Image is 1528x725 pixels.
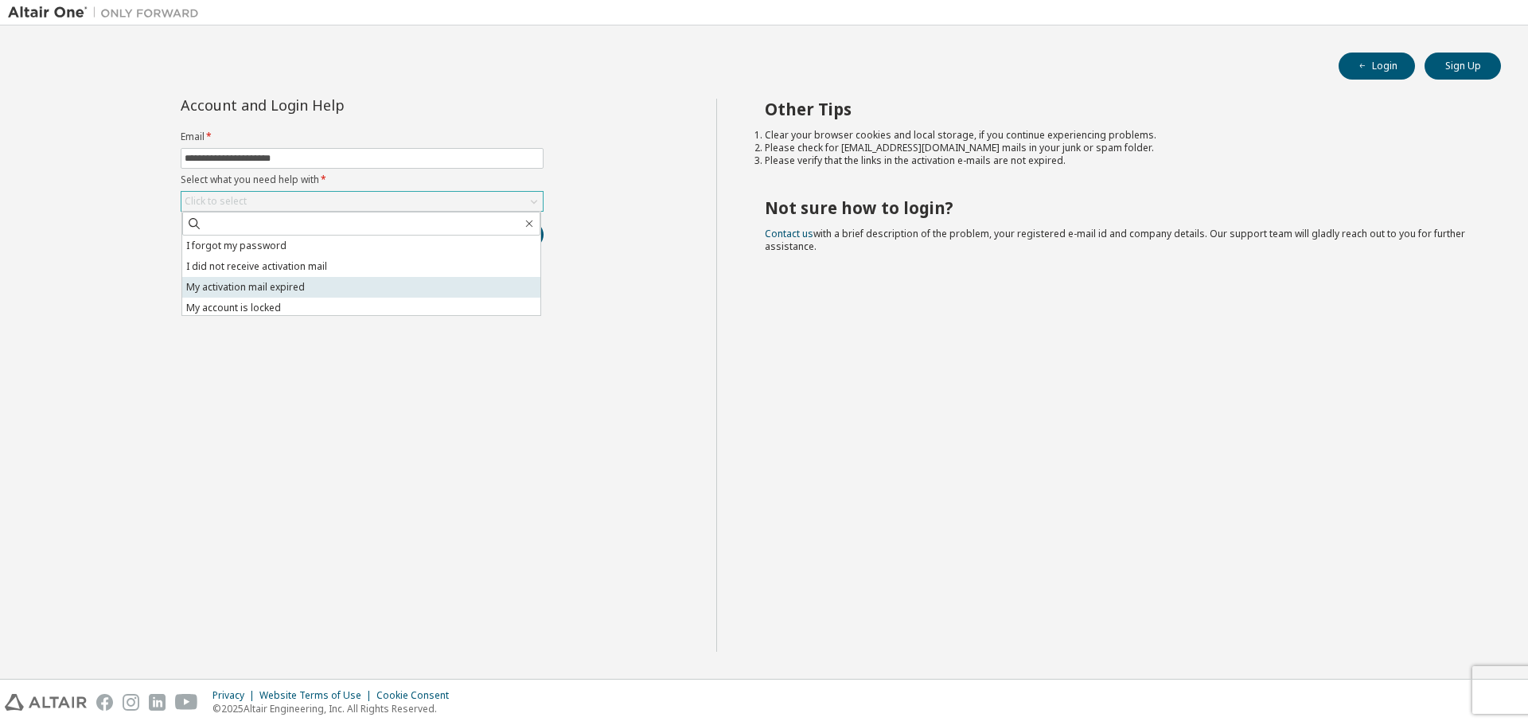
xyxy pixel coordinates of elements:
[185,195,247,208] div: Click to select
[765,227,813,240] a: Contact us
[765,197,1473,218] h2: Not sure how to login?
[181,192,543,211] div: Click to select
[765,99,1473,119] h2: Other Tips
[181,173,544,186] label: Select what you need help with
[259,689,376,702] div: Website Terms of Use
[212,689,259,702] div: Privacy
[8,5,207,21] img: Altair One
[182,236,540,256] li: I forgot my password
[765,142,1473,154] li: Please check for [EMAIL_ADDRESS][DOMAIN_NAME] mails in your junk or spam folder.
[376,689,458,702] div: Cookie Consent
[149,694,166,711] img: linkedin.svg
[175,694,198,711] img: youtube.svg
[123,694,139,711] img: instagram.svg
[181,99,471,111] div: Account and Login Help
[1425,53,1501,80] button: Sign Up
[765,227,1465,253] span: with a brief description of the problem, your registered e-mail id and company details. Our suppo...
[212,702,458,715] p: © 2025 Altair Engineering, Inc. All Rights Reserved.
[5,694,87,711] img: altair_logo.svg
[96,694,113,711] img: facebook.svg
[181,131,544,143] label: Email
[765,154,1473,167] li: Please verify that the links in the activation e-mails are not expired.
[765,129,1473,142] li: Clear your browser cookies and local storage, if you continue experiencing problems.
[1339,53,1415,80] button: Login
